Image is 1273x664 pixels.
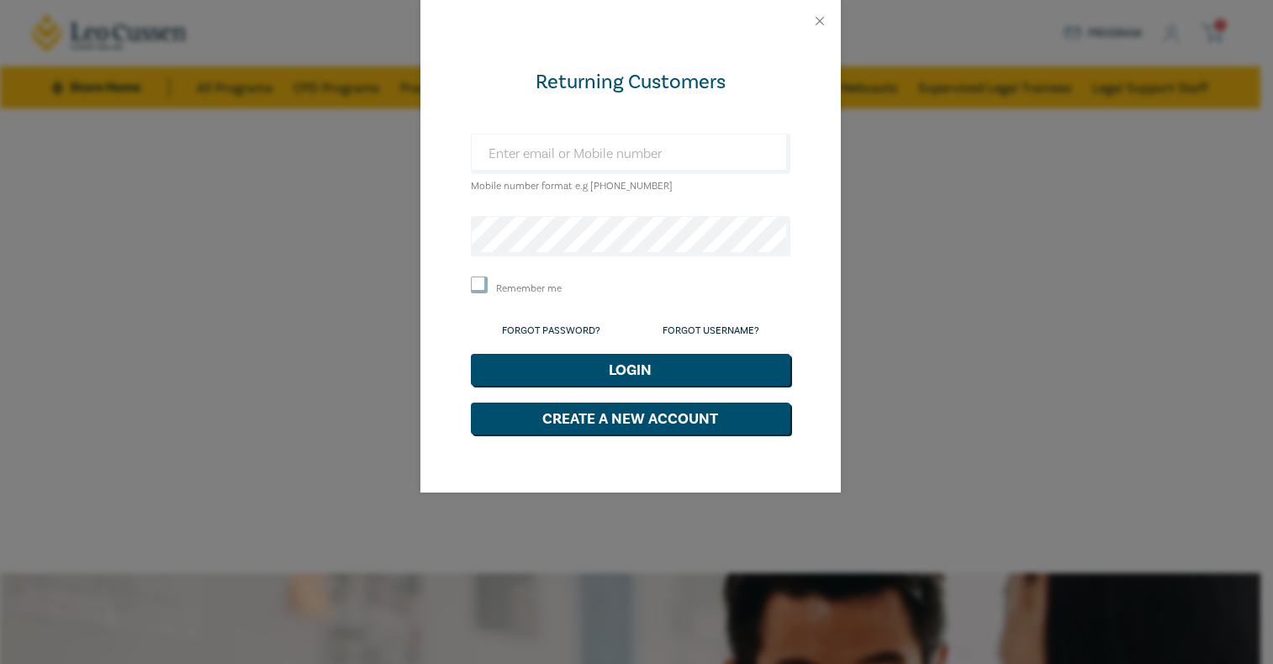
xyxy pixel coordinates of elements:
small: Mobile number format e.g [PHONE_NUMBER] [471,180,673,192]
a: Forgot Password? [502,324,600,337]
input: Enter email or Mobile number [471,134,790,174]
a: Forgot Username? [663,324,759,337]
label: Remember me [496,282,562,296]
div: Returning Customers [471,69,790,96]
button: Close [812,13,827,29]
button: Login [471,354,790,386]
button: Create a New Account [471,403,790,435]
